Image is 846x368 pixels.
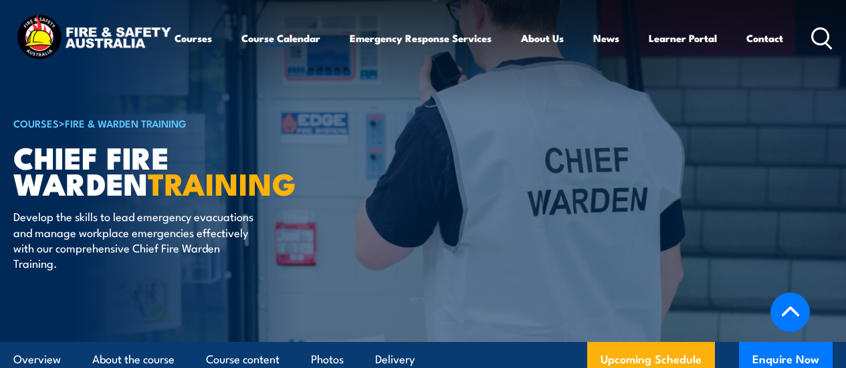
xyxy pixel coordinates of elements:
a: Emergency Response Services [350,22,492,54]
a: Learner Portal [649,22,717,54]
h1: Chief Fire Warden [13,144,344,196]
a: Fire & Warden Training [65,116,187,130]
a: Course Calendar [241,22,320,54]
a: About Us [521,22,564,54]
h6: > [13,115,344,131]
p: Develop the skills to lead emergency evacuations and manage workplace emergencies effectively wit... [13,208,257,271]
a: Courses [175,22,212,54]
a: Contact [746,22,783,54]
a: News [593,22,619,54]
a: COURSES [13,116,59,130]
strong: TRAINING [148,160,296,206]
